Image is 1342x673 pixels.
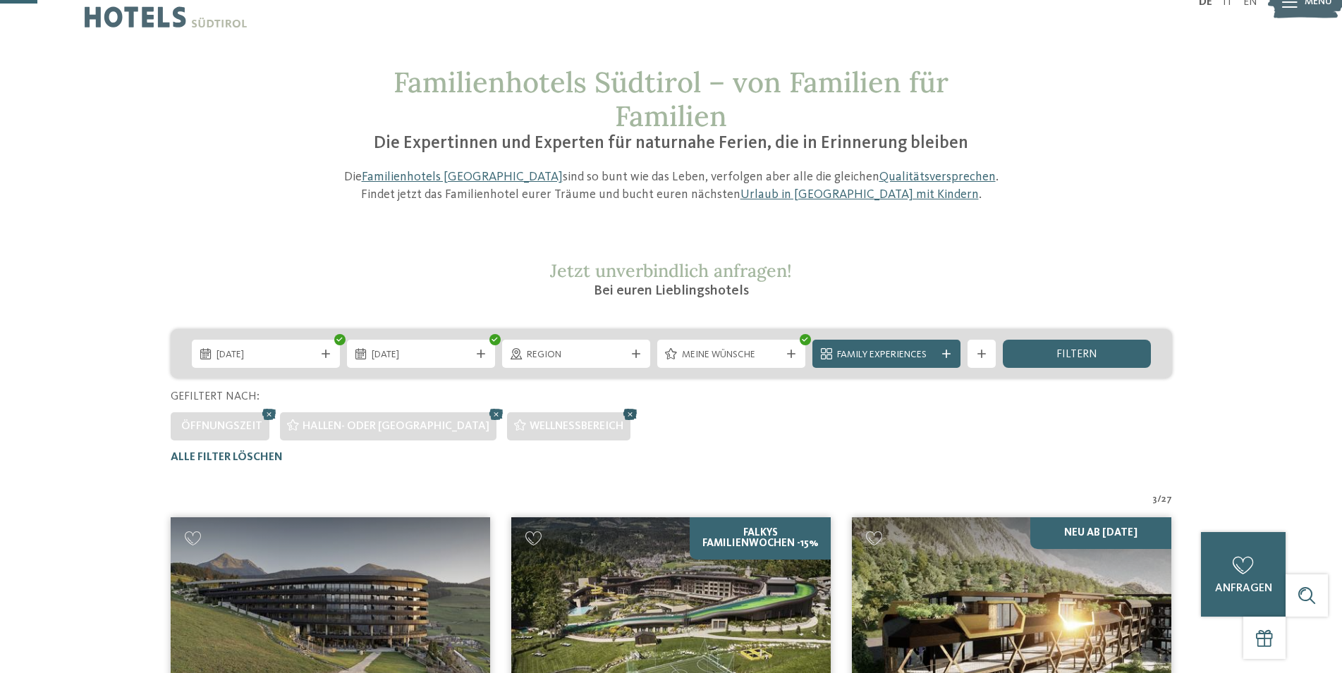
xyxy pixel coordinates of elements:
[1161,493,1172,507] span: 27
[181,421,262,432] span: Öffnungszeit
[1056,349,1097,360] span: filtern
[394,64,948,134] span: Familienhotels Südtirol – von Familien für Familien
[372,348,470,362] span: [DATE]
[171,391,260,402] span: Gefiltert nach:
[216,348,315,362] span: [DATE]
[336,168,1006,204] p: Die sind so bunt wie das Leben, verfolgen aber alle die gleichen . Findet jetzt das Familienhotel...
[879,171,996,183] a: Qualitätsversprechen
[1157,493,1161,507] span: /
[1152,493,1157,507] span: 3
[740,188,979,201] a: Urlaub in [GEOGRAPHIC_DATA] mit Kindern
[171,452,283,463] span: Alle Filter löschen
[527,348,626,362] span: Region
[362,171,563,183] a: Familienhotels [GEOGRAPHIC_DATA]
[530,421,623,432] span: Wellnessbereich
[837,348,936,362] span: Family Experiences
[682,348,781,362] span: Meine Wünsche
[594,284,749,298] span: Bei euren Lieblingshotels
[1215,583,1272,594] span: anfragen
[303,421,489,432] span: Hallen- oder [GEOGRAPHIC_DATA]
[1201,532,1286,617] a: anfragen
[374,135,968,152] span: Die Expertinnen und Experten für naturnahe Ferien, die in Erinnerung bleiben
[550,259,792,282] span: Jetzt unverbindlich anfragen!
